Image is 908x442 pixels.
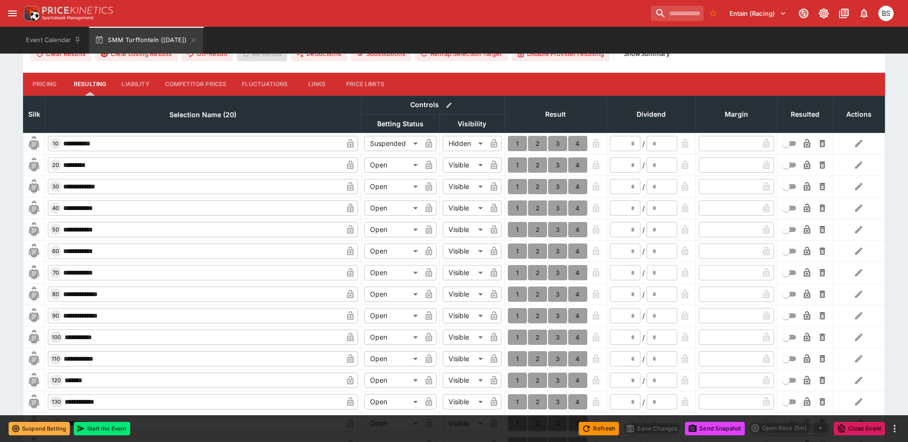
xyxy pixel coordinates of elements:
th: Actions [833,96,885,133]
button: 4 [568,394,587,409]
th: Result [504,96,606,133]
img: blank-silk.png [26,373,42,388]
button: 4 [568,287,587,302]
span: 110 [50,355,62,362]
button: Select Tenant [724,6,792,21]
button: 2 [528,265,547,280]
button: 1 [508,373,527,388]
div: Open [364,330,421,345]
div: Visible [443,394,486,409]
button: 2 [528,394,547,409]
span: 40 [50,205,61,211]
button: 1 [508,136,527,151]
div: Open [364,222,421,237]
th: Resulted [777,96,833,133]
button: 4 [568,222,587,237]
button: 3 [548,222,567,237]
span: 130 [50,398,63,405]
button: 2 [528,308,547,323]
button: 1 [508,157,527,173]
button: 3 [548,243,567,259]
button: Fluctuations [234,73,295,96]
span: 100 [50,334,63,341]
button: 1 [508,179,527,194]
button: 3 [548,330,567,345]
button: Documentation [835,5,852,22]
button: 3 [548,136,567,151]
div: / [642,332,645,343]
button: Send Snapshot [685,422,745,435]
div: / [642,376,645,386]
button: 4 [568,373,587,388]
button: 3 [548,200,567,216]
div: / [642,289,645,299]
div: Open [364,373,421,388]
div: / [642,354,645,364]
button: Resulting [66,73,114,96]
button: 3 [548,373,567,388]
button: Competitor Prices [157,73,235,96]
div: / [642,225,645,235]
img: PriceKinetics Logo [21,4,40,23]
th: Margin [695,96,777,133]
div: Visible [443,373,486,388]
button: more [889,423,900,434]
button: 1 [508,351,527,366]
button: 3 [548,308,567,323]
button: 3 [548,157,567,173]
button: 1 [508,308,527,323]
img: blank-silk.png [26,179,42,194]
button: 4 [568,157,587,173]
div: Visible [443,243,486,259]
div: / [642,246,645,256]
button: Refresh [579,422,619,435]
input: search [651,6,704,21]
button: Price Limits [338,73,392,96]
button: 1 [508,243,527,259]
button: Start the Event [74,422,130,435]
img: blank-silk.png [26,157,42,173]
div: / [642,268,645,278]
button: 2 [528,351,547,366]
span: Betting Status [367,118,434,130]
div: Open [364,308,421,323]
div: / [642,203,645,213]
div: Visible [443,330,486,345]
div: Visible [443,157,486,173]
th: Controls [361,96,504,114]
button: Bulk edit [443,99,455,111]
img: blank-silk.png [26,287,42,302]
th: Silk [23,96,45,133]
span: Selection Name (20) [159,109,247,121]
button: Links [295,73,338,96]
img: blank-silk.png [26,222,42,237]
button: 4 [568,179,587,194]
button: 2 [528,136,547,151]
button: Toggle light/dark mode [815,5,832,22]
button: 3 [548,265,567,280]
div: Open [364,200,421,216]
div: Open [364,394,421,409]
img: blank-silk.png [26,136,42,151]
button: 1 [508,330,527,345]
button: 2 [528,157,547,173]
div: / [642,160,645,170]
img: blank-silk.png [26,200,42,216]
button: No Bookmarks [706,6,721,21]
div: Open [364,243,421,259]
button: 4 [568,330,587,345]
div: Open [364,179,421,194]
button: 2 [528,179,547,194]
button: 1 [508,222,527,237]
div: Open [364,287,421,302]
button: 3 [548,287,567,302]
button: 2 [528,222,547,237]
span: 70 [51,269,61,276]
div: / [642,311,645,321]
button: open drawer [4,5,21,22]
div: Visible [443,287,486,302]
button: Notifications [855,5,873,22]
div: Hidden [443,136,486,151]
img: blank-silk.png [26,308,42,323]
button: 1 [508,287,527,302]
